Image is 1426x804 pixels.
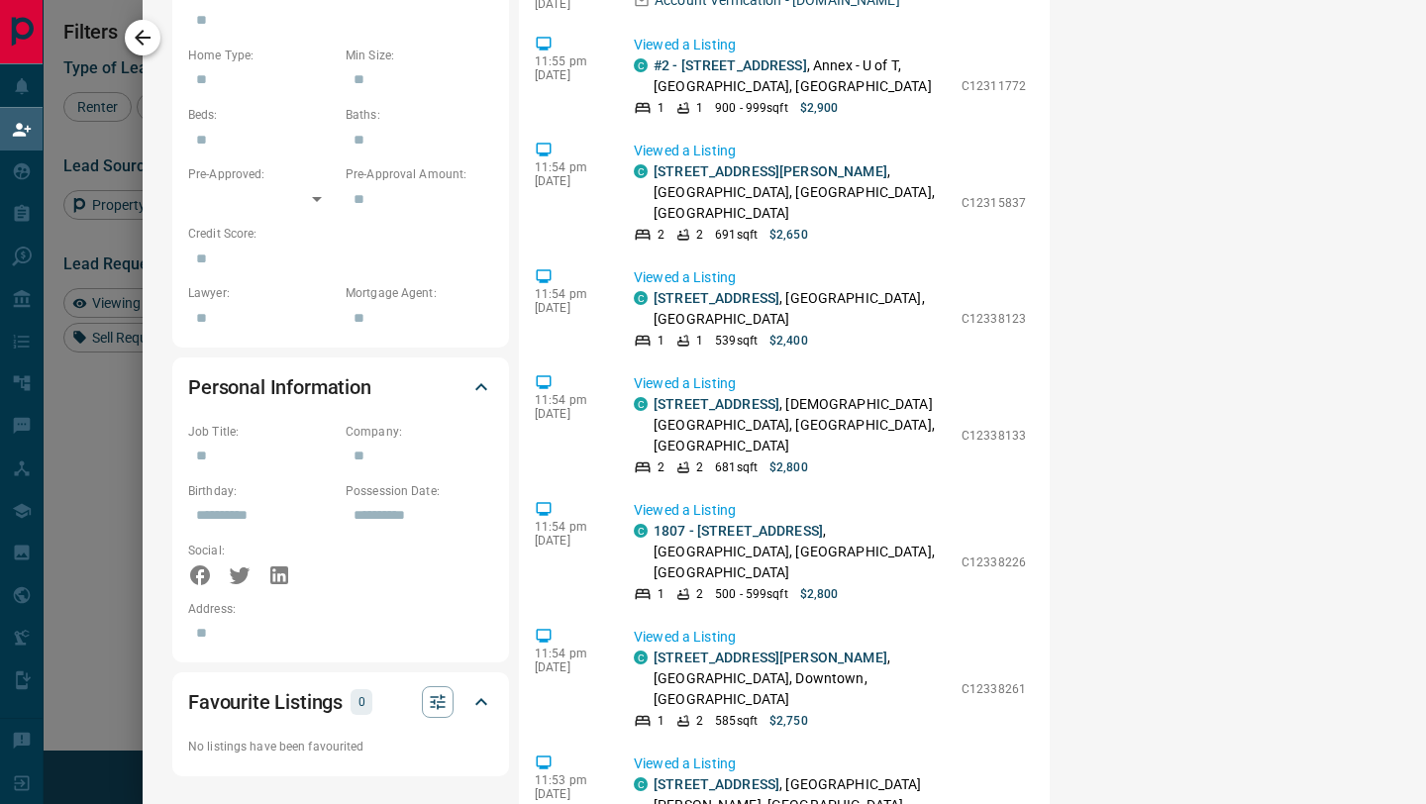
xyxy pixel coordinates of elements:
[346,47,493,64] p: Min Size:
[535,68,604,82] p: [DATE]
[800,585,839,603] p: $2,800
[188,423,336,441] p: Job Title:
[356,691,366,713] p: 0
[346,106,493,124] p: Baths:
[715,585,787,603] p: 500 - 599 sqft
[658,458,664,476] p: 2
[535,174,604,188] p: [DATE]
[535,787,604,801] p: [DATE]
[658,585,664,603] p: 1
[654,290,779,306] a: [STREET_ADDRESS]
[715,332,758,350] p: 539 sqft
[715,99,787,117] p: 900 - 999 sqft
[188,738,493,755] p: No listings have been favourited
[634,35,1026,55] p: Viewed a Listing
[188,678,493,726] div: Favourite Listings0
[535,393,604,407] p: 11:54 pm
[634,164,648,178] div: condos.ca
[696,99,703,117] p: 1
[962,553,1026,571] p: C12338226
[962,194,1026,212] p: C12315837
[658,99,664,117] p: 1
[654,394,952,456] p: , [DEMOGRAPHIC_DATA][GEOGRAPHIC_DATA], [GEOGRAPHIC_DATA], [GEOGRAPHIC_DATA]
[535,534,604,548] p: [DATE]
[346,482,493,500] p: Possession Date:
[346,284,493,302] p: Mortgage Agent:
[800,99,839,117] p: $2,900
[535,773,604,787] p: 11:53 pm
[188,165,336,183] p: Pre-Approved:
[654,163,887,179] a: [STREET_ADDRESS][PERSON_NAME]
[634,373,1026,394] p: Viewed a Listing
[346,423,493,441] p: Company:
[962,427,1026,445] p: C12338133
[535,647,604,660] p: 11:54 pm
[188,371,371,403] h2: Personal Information
[769,458,808,476] p: $2,800
[188,47,336,64] p: Home Type:
[696,458,703,476] p: 2
[634,777,648,791] div: condos.ca
[535,54,604,68] p: 11:55 pm
[962,310,1026,328] p: C12338123
[535,287,604,301] p: 11:54 pm
[535,660,604,674] p: [DATE]
[634,627,1026,648] p: Viewed a Listing
[535,520,604,534] p: 11:54 pm
[535,160,604,174] p: 11:54 pm
[769,332,808,350] p: $2,400
[696,332,703,350] p: 1
[654,648,952,710] p: , [GEOGRAPHIC_DATA], Downtown, [GEOGRAPHIC_DATA]
[654,523,823,539] a: 1807 - [STREET_ADDRESS]
[654,396,779,412] a: [STREET_ADDRESS]
[634,754,1026,774] p: Viewed a Listing
[634,291,648,305] div: condos.ca
[654,521,952,583] p: , [GEOGRAPHIC_DATA], [GEOGRAPHIC_DATA], [GEOGRAPHIC_DATA]
[188,225,493,243] p: Credit Score:
[188,363,493,411] div: Personal Information
[696,712,703,730] p: 2
[654,776,779,792] a: [STREET_ADDRESS]
[634,58,648,72] div: condos.ca
[658,332,664,350] p: 1
[634,651,648,664] div: condos.ca
[696,226,703,244] p: 2
[654,55,952,97] p: , Annex - U of T, [GEOGRAPHIC_DATA], [GEOGRAPHIC_DATA]
[188,482,336,500] p: Birthday:
[769,226,808,244] p: $2,650
[658,226,664,244] p: 2
[634,267,1026,288] p: Viewed a Listing
[188,542,336,559] p: Social:
[535,301,604,315] p: [DATE]
[715,226,758,244] p: 691 sqft
[188,686,343,718] h2: Favourite Listings
[634,500,1026,521] p: Viewed a Listing
[769,712,808,730] p: $2,750
[188,600,493,618] p: Address:
[696,585,703,603] p: 2
[962,680,1026,698] p: C12338261
[962,77,1026,95] p: C12311772
[654,161,952,224] p: , [GEOGRAPHIC_DATA], [GEOGRAPHIC_DATA], [GEOGRAPHIC_DATA]
[634,141,1026,161] p: Viewed a Listing
[654,650,887,665] a: [STREET_ADDRESS][PERSON_NAME]
[654,57,807,73] a: #2 - [STREET_ADDRESS]
[658,712,664,730] p: 1
[535,407,604,421] p: [DATE]
[346,165,493,183] p: Pre-Approval Amount:
[634,524,648,538] div: condos.ca
[188,106,336,124] p: Beds:
[715,458,758,476] p: 681 sqft
[715,712,758,730] p: 585 sqft
[634,397,648,411] div: condos.ca
[654,288,952,330] p: , [GEOGRAPHIC_DATA], [GEOGRAPHIC_DATA]
[188,284,336,302] p: Lawyer:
